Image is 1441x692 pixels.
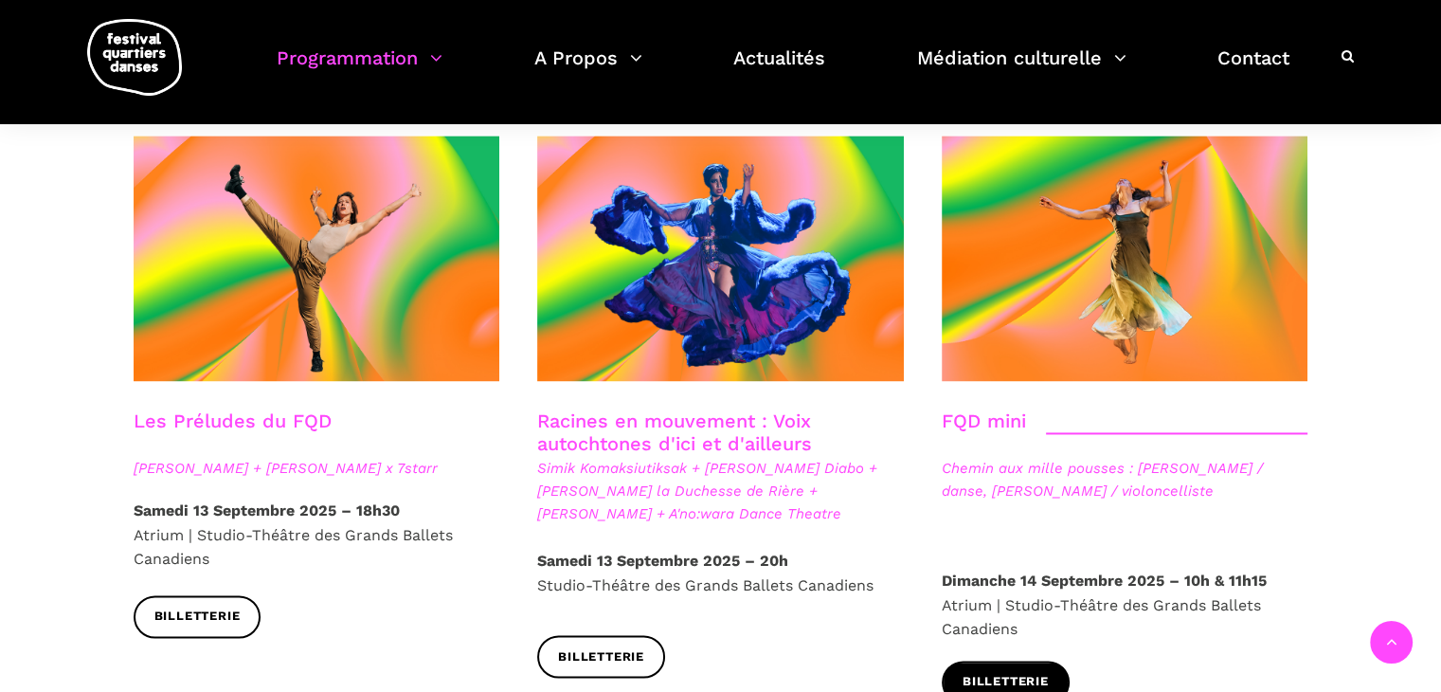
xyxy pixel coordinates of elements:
p: Atrium | Studio-Théâtre des Grands Ballets Canadiens [942,569,1308,642]
a: Les Préludes du FQD [134,410,332,432]
span: Billetterie [558,647,644,667]
strong: Dimanche 14 Septembre 2025 – 10h & 11h15 [942,572,1267,590]
strong: Samedi 13 Septembre 2025 – 18h30 [134,501,400,519]
a: Racines en mouvement : Voix autochtones d'ici et d'ailleurs [537,410,812,455]
a: Programmation [277,42,442,98]
a: Billetterie [537,635,665,678]
a: FQD mini [942,410,1026,432]
span: Simik Komaksiutiksak + [PERSON_NAME] Diabo + [PERSON_NAME] la Duchesse de Rière + [PERSON_NAME] +... [537,457,904,525]
a: Actualités [733,42,825,98]
strong: Samedi 13 Septembre 2025 – 20h [537,552,788,570]
a: A Propos [534,42,642,98]
span: Billetterie [154,607,241,627]
a: Médiation culturelle [917,42,1126,98]
span: Billetterie [963,672,1049,692]
span: [PERSON_NAME] + [PERSON_NAME] x 7starr [134,457,500,480]
p: Studio-Théâtre des Grands Ballets Canadiens [537,549,904,597]
a: Billetterie [134,595,261,638]
img: logo-fqd-med [87,19,182,96]
span: Chemin aux mille pousses : [PERSON_NAME] / danse, [PERSON_NAME] / violoncelliste [942,457,1308,502]
a: Contact [1217,42,1289,98]
p: Atrium | Studio-Théâtre des Grands Ballets Canadiens [134,499,500,572]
